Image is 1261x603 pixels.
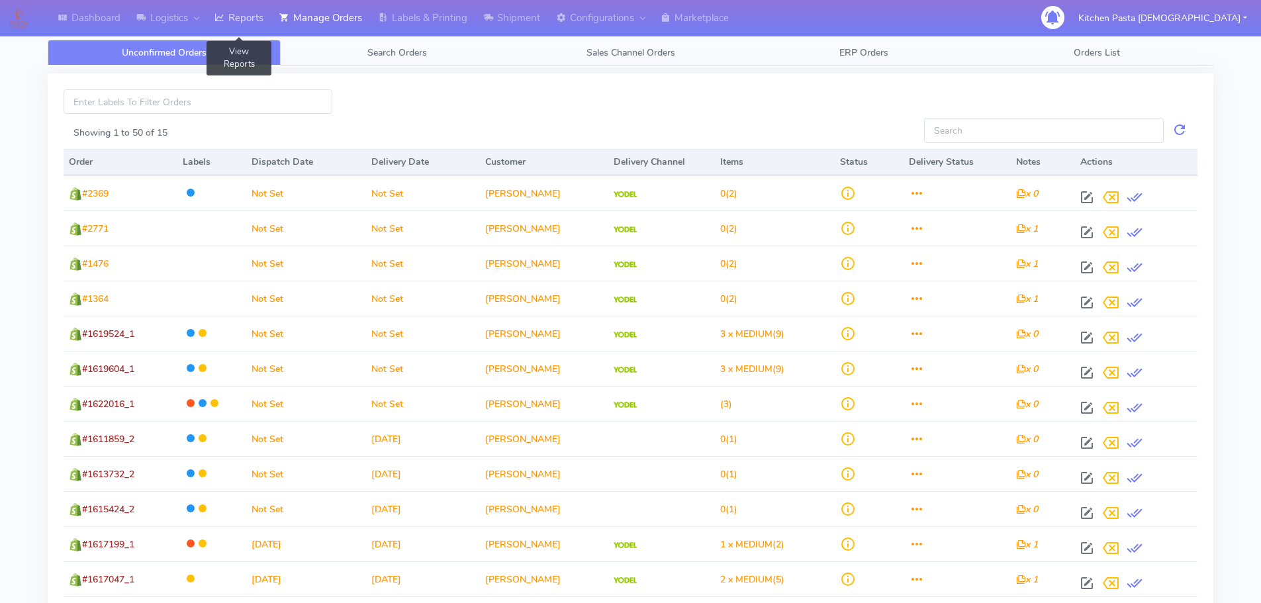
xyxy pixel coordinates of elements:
[82,257,109,270] span: #1476
[82,398,134,410] span: #1622016_1
[614,577,637,584] img: Yodel
[1011,149,1075,175] th: Notes
[480,210,608,246] td: [PERSON_NAME]
[480,316,608,351] td: [PERSON_NAME]
[1016,187,1038,200] i: x 0
[480,175,608,210] td: [PERSON_NAME]
[608,149,715,175] th: Delivery Channel
[1016,573,1038,586] i: x 1
[720,503,737,516] span: (1)
[720,328,772,340] span: 3 x MEDIUM
[720,257,737,270] span: (2)
[614,261,637,268] img: Yodel
[82,293,109,305] span: #1364
[1016,222,1038,235] i: x 1
[246,386,366,421] td: Not Set
[720,503,725,516] span: 0
[246,456,366,491] td: Not Set
[48,40,1213,66] ul: Tabs
[82,573,134,586] span: #1617047_1
[720,468,725,481] span: 0
[366,210,480,246] td: Not Set
[1016,433,1038,445] i: x 0
[720,363,772,375] span: 3 x MEDIUM
[82,433,134,445] span: #1611859_2
[480,246,608,281] td: [PERSON_NAME]
[720,538,784,551] span: (2)
[367,46,427,59] span: Search Orders
[480,421,608,456] td: [PERSON_NAME]
[246,149,366,175] th: Dispatch Date
[366,421,480,456] td: [DATE]
[720,257,725,270] span: 0
[480,526,608,561] td: [PERSON_NAME]
[82,503,134,516] span: #1615424_2
[720,187,725,200] span: 0
[366,316,480,351] td: Not Set
[82,363,134,375] span: #1619604_1
[366,351,480,386] td: Not Set
[1016,468,1038,481] i: x 0
[720,573,772,586] span: 2 x MEDIUM
[839,46,888,59] span: ERP Orders
[480,456,608,491] td: [PERSON_NAME]
[366,561,480,596] td: [DATE]
[82,468,134,481] span: #1613732_2
[614,226,637,233] img: Yodel
[1016,293,1038,305] i: x 1
[366,456,480,491] td: [DATE]
[246,491,366,526] td: Not Set
[64,89,332,114] input: Enter Labels To Filter Orders
[835,149,904,175] th: Status
[1016,328,1038,340] i: x 0
[904,149,1010,175] th: Delivery Status
[246,351,366,386] td: Not Set
[586,46,675,59] span: Sales Channel Orders
[720,293,725,305] span: 0
[715,149,835,175] th: Items
[246,246,366,281] td: Not Set
[720,433,737,445] span: (1)
[1075,149,1197,175] th: Actions
[720,328,784,340] span: (9)
[720,187,737,200] span: (2)
[246,281,366,316] td: Not Set
[122,46,207,59] span: Unconfirmed Orders
[366,149,480,175] th: Delivery Date
[480,561,608,596] td: [PERSON_NAME]
[366,491,480,526] td: [DATE]
[480,491,608,526] td: [PERSON_NAME]
[177,149,247,175] th: Labels
[246,316,366,351] td: Not Set
[246,561,366,596] td: [DATE]
[720,222,725,235] span: 0
[720,222,737,235] span: (2)
[1016,538,1038,551] i: x 1
[924,118,1164,142] input: Search
[73,126,167,140] label: Showing 1 to 50 of 15
[614,367,637,373] img: Yodel
[480,281,608,316] td: [PERSON_NAME]
[614,332,637,338] img: Yodel
[614,542,637,549] img: Yodel
[614,191,637,198] img: Yodel
[1016,398,1038,410] i: x 0
[366,526,480,561] td: [DATE]
[82,328,134,340] span: #1619524_1
[246,421,366,456] td: Not Set
[82,222,109,235] span: #2771
[1016,503,1038,516] i: x 0
[1068,5,1257,32] button: Kitchen Pasta [DEMOGRAPHIC_DATA]
[246,210,366,246] td: Not Set
[366,175,480,210] td: Not Set
[480,149,608,175] th: Customer
[720,363,784,375] span: (9)
[64,149,177,175] th: Order
[1074,46,1120,59] span: Orders List
[366,281,480,316] td: Not Set
[720,398,732,410] span: (3)
[480,351,608,386] td: [PERSON_NAME]
[1016,257,1038,270] i: x 1
[720,293,737,305] span: (2)
[720,538,772,551] span: 1 x MEDIUM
